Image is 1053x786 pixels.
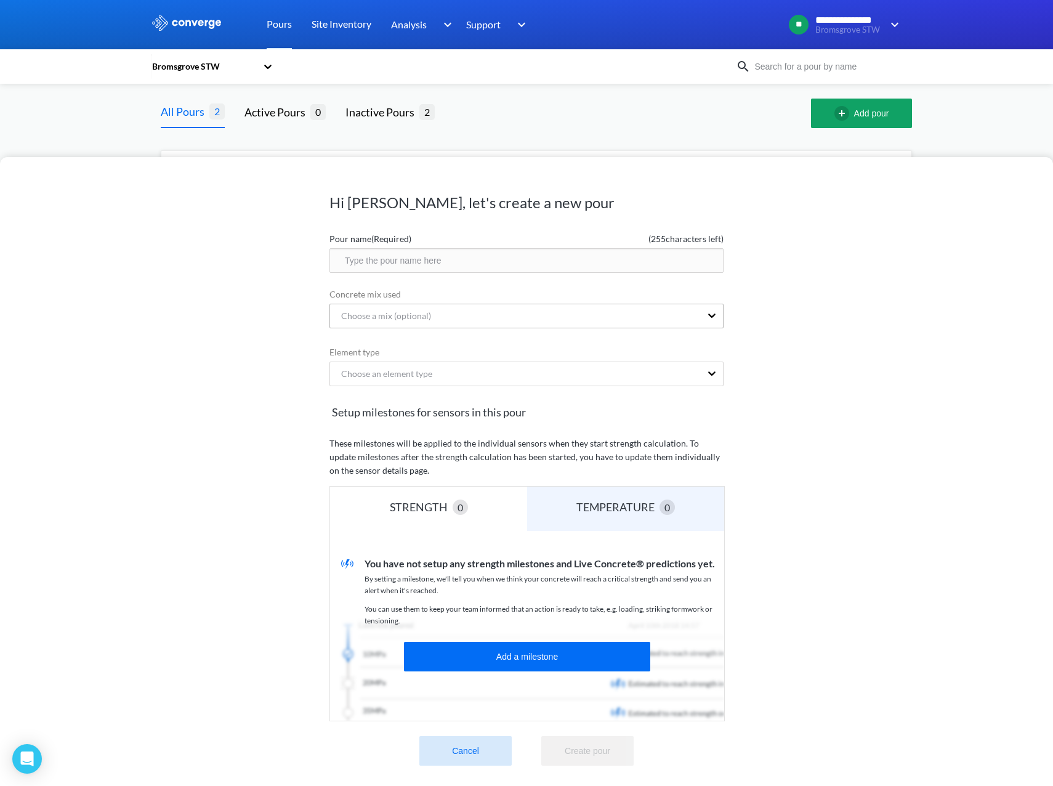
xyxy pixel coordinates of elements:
[882,17,902,32] img: downArrow.svg
[329,232,526,246] label: Pour name (Required)
[466,17,501,32] span: Support
[391,17,427,32] span: Analysis
[329,437,724,477] p: These milestones will be applied to the individual sensors when they start strength calculation. ...
[458,500,463,515] span: 0
[151,15,222,31] img: logo_ewhite.svg
[736,59,751,74] img: icon-search.svg
[435,17,455,32] img: downArrow.svg
[331,309,431,323] div: Choose a mix (optional)
[815,25,882,34] span: Bromsgrove STW
[509,17,529,32] img: downArrow.svg
[329,403,724,421] span: Setup milestones for sensors in this pour
[365,557,715,569] span: You have not setup any strength milestones and Live Concrete® predictions yet.
[541,736,634,766] button: Create pour
[331,367,432,381] div: Choose an element type
[365,604,724,626] p: You can use them to keep your team informed that an action is ready to take, e.g. loading, striki...
[404,642,650,671] button: Add a milestone
[751,60,900,73] input: Search for a pour by name
[664,500,670,515] span: 0
[329,346,724,359] label: Element type
[526,232,724,246] span: ( 255 characters left)
[12,744,42,774] div: Open Intercom Messenger
[419,736,512,766] button: Cancel
[390,498,453,516] div: STRENGTH
[365,573,724,596] p: By setting a milestone, we'll tell you when we think your concrete will reach a critical strength...
[329,288,724,301] label: Concrete mix used
[151,60,257,73] div: Bromsgrove STW
[329,193,724,213] h1: Hi [PERSON_NAME], let's create a new pour
[576,498,660,516] div: TEMPERATURE
[329,248,724,273] input: Type the pour name here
